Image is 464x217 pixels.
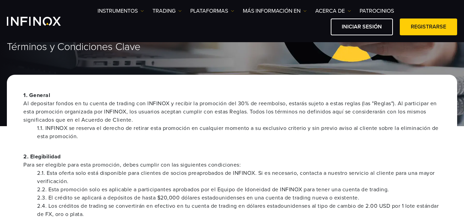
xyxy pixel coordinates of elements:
p: 1. General [23,91,441,124]
a: INFINOX Logo [7,17,77,26]
li: 2.2. Esta promoción solo es aplicable a participantes aprobados por el Equipo de Idoneidad de INF... [37,185,441,194]
li: 2.3. El crédito se aplicará a depósitos de hasta $20,000 dólares estadounidenses en una cuenta de... [37,194,441,202]
li: 2.1. Esta oferta solo está disponible para clientes de socios preaprobados de INFINOX. Si es nece... [37,169,441,185]
p: 2. Elegibilidad [23,153,441,169]
a: ACERCA DE [315,7,351,15]
h1: Términos y Condiciones Clave [7,41,457,52]
span: Al depositar fondos en tu cuenta de trading con INFINOX y recibir la promoción del 30% de reembol... [23,99,441,124]
a: Iniciar sesión [331,19,393,35]
span: Para ser elegible para esta promoción, debes cumplir con las siguientes condiciones: [23,161,441,169]
a: Patrocinios [360,7,394,15]
a: Más información en [243,7,307,15]
a: PLATAFORMAS [190,7,234,15]
li: 1.1. INFINOX se reserva el derecho de retirar esta promoción en cualquier momento a su exclusivo ... [37,124,441,141]
a: TRADING [152,7,182,15]
a: Instrumentos [98,7,144,15]
a: Registrarse [400,19,457,35]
